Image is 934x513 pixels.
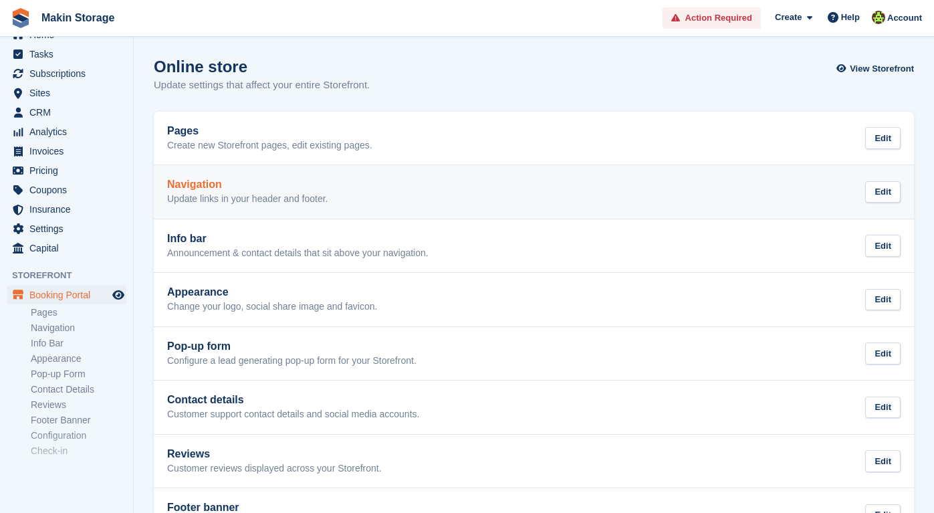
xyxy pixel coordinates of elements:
[154,165,914,219] a: Navigation Update links in your header and footer. Edit
[31,429,126,442] a: Configuration
[154,58,370,76] h1: Online store
[167,125,372,137] h2: Pages
[775,11,802,24] span: Create
[685,11,752,25] span: Action Required
[154,78,370,93] p: Update settings that affect your entire Storefront.
[167,463,382,475] p: Customer reviews displayed across your Storefront.
[7,286,126,304] a: menu
[31,337,126,350] a: Info Bar
[865,289,901,311] div: Edit
[167,355,417,367] p: Configure a lead generating pop-up form for your Storefront.
[167,140,372,152] p: Create new Storefront pages, edit existing pages.
[29,200,110,219] span: Insurance
[865,397,901,419] div: Edit
[865,450,901,472] div: Edit
[29,142,110,161] span: Invoices
[841,11,860,24] span: Help
[7,239,126,258] a: menu
[7,200,126,219] a: menu
[7,181,126,199] a: menu
[850,62,914,76] span: View Storefront
[865,127,901,149] div: Edit
[7,64,126,83] a: menu
[29,219,110,238] span: Settings
[31,306,126,319] a: Pages
[167,394,419,406] h2: Contact details
[12,269,133,282] span: Storefront
[31,399,126,411] a: Reviews
[29,84,110,102] span: Sites
[29,64,110,83] span: Subscriptions
[7,84,126,102] a: menu
[36,7,120,29] a: Makin Storage
[29,239,110,258] span: Capital
[154,327,914,381] a: Pop-up form Configure a lead generating pop-up form for your Storefront. Edit
[887,11,922,25] span: Account
[7,45,126,64] a: menu
[7,122,126,141] a: menu
[154,219,914,273] a: Info bar Announcement & contact details that sit above your navigation. Edit
[154,273,914,326] a: Appearance Change your logo, social share image and favicon. Edit
[872,11,885,24] img: Makin Storage Team
[154,112,914,165] a: Pages Create new Storefront pages, edit existing pages. Edit
[167,193,328,205] p: Update links in your header and footer.
[29,181,110,199] span: Coupons
[29,122,110,141] span: Analytics
[154,381,914,434] a: Contact details Customer support contact details and social media accounts. Edit
[29,45,110,64] span: Tasks
[167,247,429,260] p: Announcement & contact details that sit above your navigation.
[865,235,901,257] div: Edit
[31,368,126,381] a: Pop-up Form
[167,233,429,245] h2: Info bar
[865,181,901,203] div: Edit
[29,286,110,304] span: Booking Portal
[167,340,417,352] h2: Pop-up form
[167,286,377,298] h2: Appearance
[11,8,31,28] img: stora-icon-8386f47178a22dfd0bd8f6a31ec36ba5ce8667c1dd55bd0f319d3a0aa187defe.svg
[7,142,126,161] a: menu
[167,448,382,460] h2: Reviews
[167,301,377,313] p: Change your logo, social share image and favicon.
[29,103,110,122] span: CRM
[167,179,328,191] h2: Navigation
[865,342,901,365] div: Edit
[154,435,914,488] a: Reviews Customer reviews displayed across your Storefront. Edit
[7,161,126,180] a: menu
[7,219,126,238] a: menu
[663,7,761,29] a: Action Required
[29,161,110,180] span: Pricing
[110,287,126,303] a: Preview store
[840,58,914,80] a: View Storefront
[31,445,126,457] a: Check-in
[167,409,419,421] p: Customer support contact details and social media accounts.
[31,322,126,334] a: Navigation
[31,414,126,427] a: Footer Banner
[7,103,126,122] a: menu
[31,383,126,396] a: Contact Details
[31,352,126,365] a: Appearance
